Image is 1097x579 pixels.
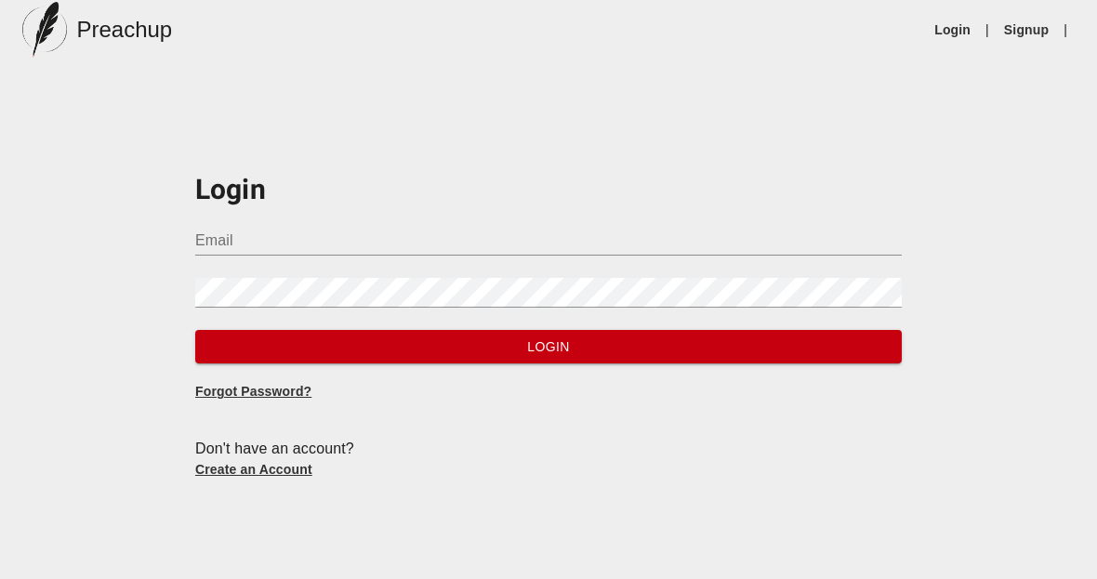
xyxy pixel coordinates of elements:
div: Don't have an account? [195,438,902,460]
li: | [1056,20,1075,39]
iframe: Drift Widget Chat Controller [1004,486,1075,557]
img: preachup-logo.png [22,2,67,58]
a: Signup [1004,20,1049,39]
a: Login [934,20,971,39]
a: Forgot Password? [195,384,311,399]
a: Create an Account [195,462,312,477]
span: Login [210,336,887,359]
h3: Login [195,171,902,211]
h5: Preachup [76,15,172,45]
button: Login [195,330,902,364]
li: | [978,20,997,39]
